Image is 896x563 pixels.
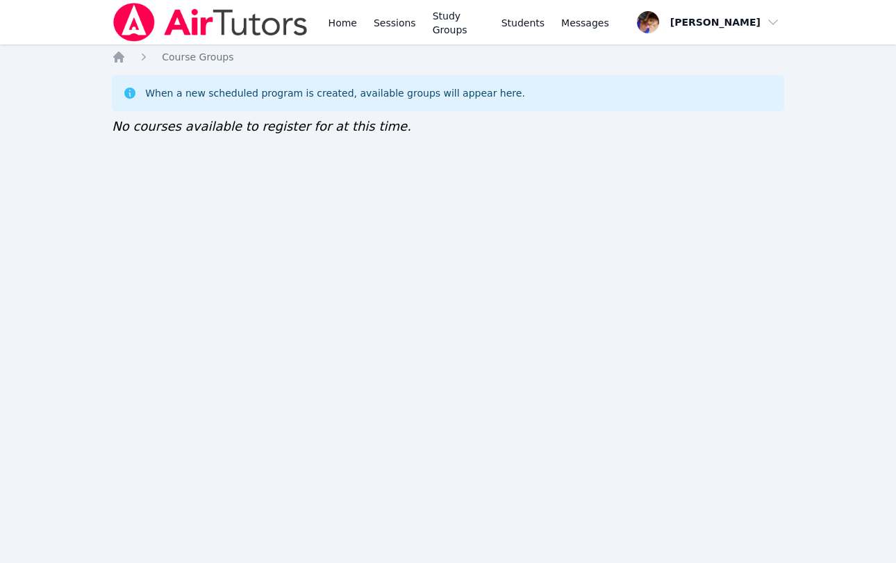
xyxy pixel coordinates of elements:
[145,86,525,100] div: When a new scheduled program is created, available groups will appear here.
[162,50,233,64] a: Course Groups
[112,50,784,64] nav: Breadcrumb
[112,3,308,42] img: Air Tutors
[112,119,411,133] span: No courses available to register for at this time.
[561,16,609,30] span: Messages
[162,51,233,63] span: Course Groups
